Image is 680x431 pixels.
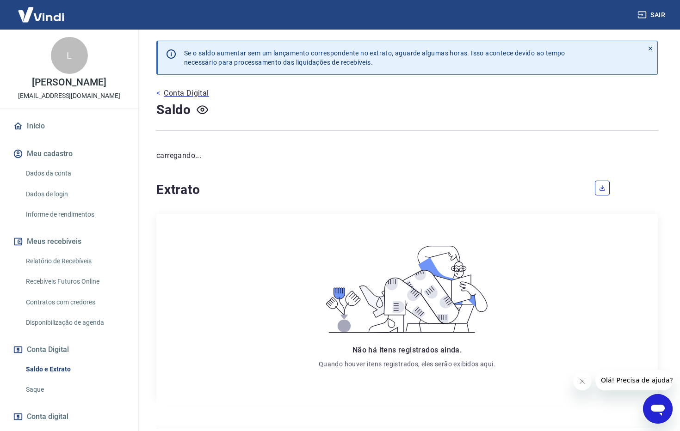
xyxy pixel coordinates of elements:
a: Informe de rendimentos [22,205,127,224]
a: Disponibilização de agenda [22,313,127,332]
p: [EMAIL_ADDRESS][DOMAIN_NAME] [18,91,120,101]
p: Se o saldo aumentar sem um lançamento correspondente no extrato, aguarde algumas horas. Isso acon... [184,49,565,67]
span: Conta digital [27,410,68,423]
h4: Extrato [156,181,584,199]
a: Recebíveis Futuros Online [22,272,127,291]
a: Saldo e Extrato [22,360,127,379]
a: Relatório de Recebíveis [22,252,127,271]
div: L [51,37,88,74]
p: Quando houver itens registrados, eles serão exibidos aqui. [319,359,495,369]
p: [PERSON_NAME] [32,78,106,87]
span: Olá! Precisa de ajuda? [6,6,78,14]
p: carregando... [156,150,658,161]
span: Não há itens registrados ainda. [352,346,462,354]
p: < [156,88,160,99]
button: Meus recebíveis [11,231,127,252]
iframe: Fechar mensagem [573,372,592,390]
button: Conta Digital [11,340,127,360]
button: Sair [636,6,669,24]
button: Meu cadastro [11,144,127,164]
img: Vindi [11,0,71,29]
h4: Saldo [156,101,191,119]
p: Conta Digital [164,88,209,99]
a: Saque [22,380,127,399]
iframe: Mensagem da empresa [595,370,673,390]
a: Dados da conta [22,164,127,183]
a: Contratos com credores [22,293,127,312]
a: Dados de login [22,185,127,204]
a: Início [11,116,127,136]
iframe: Botão para abrir a janela de mensagens [643,394,673,424]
